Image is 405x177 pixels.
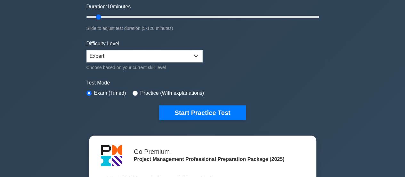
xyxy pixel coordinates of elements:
div: Slide to adjust test duration (5-120 minutes) [86,24,319,32]
div: Choose based on your current skill level [86,64,203,71]
label: Test Mode [86,79,319,87]
button: Start Practice Test [159,105,246,120]
label: Exam (Timed) [94,89,126,97]
label: Duration: minutes [86,3,131,11]
label: Practice (With explanations) [140,89,204,97]
span: 10 [107,4,113,9]
label: Difficulty Level [86,40,119,48]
